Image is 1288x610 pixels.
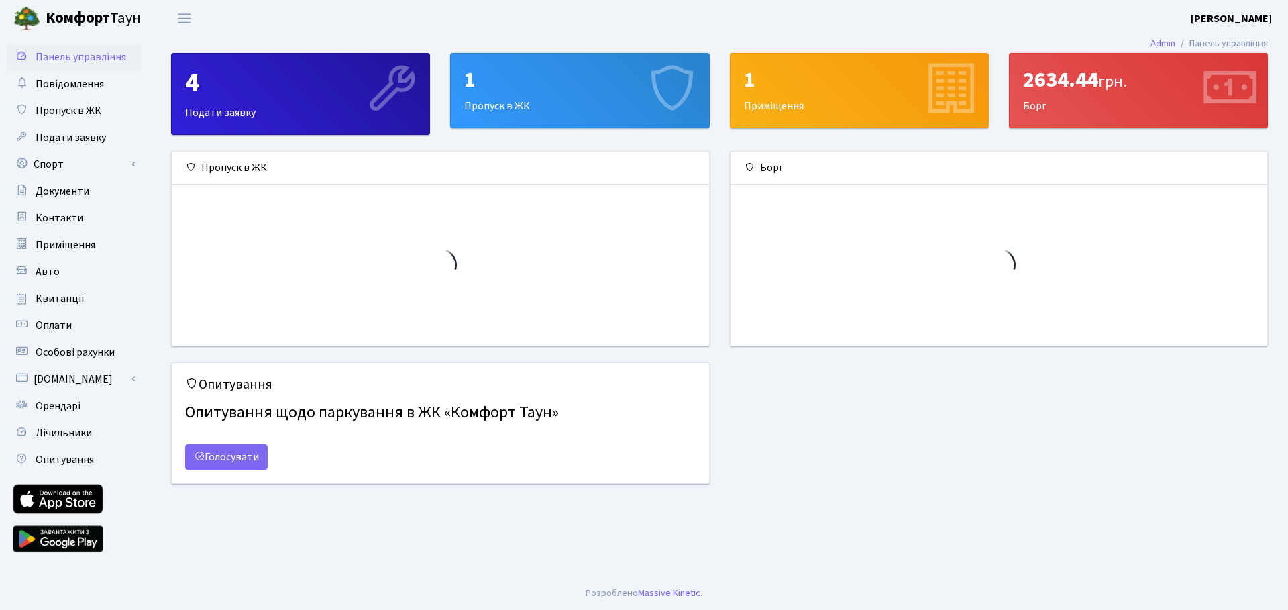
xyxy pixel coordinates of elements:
[36,77,104,91] span: Повідомлення
[744,67,975,93] div: 1
[731,54,988,128] div: Приміщення
[171,53,430,135] a: 4Подати заявку
[7,258,141,285] a: Авто
[172,54,429,134] div: Подати заявку
[7,366,141,393] a: [DOMAIN_NAME]
[7,205,141,232] a: Контакти
[46,7,110,29] b: Комфорт
[13,5,40,32] img: logo.png
[586,586,638,600] a: Розроблено
[1098,70,1127,93] span: грн.
[1150,36,1175,50] a: Admin
[731,152,1268,185] div: Борг
[46,7,141,30] span: Таун
[7,232,141,258] a: Приміщення
[730,53,989,128] a: 1Приміщення
[1175,36,1268,51] li: Панель управління
[464,67,695,93] div: 1
[451,54,708,128] div: Пропуск в ЖК
[7,151,141,178] a: Спорт
[185,444,268,470] a: Голосувати
[1023,67,1254,93] div: 2634.44
[36,130,106,145] span: Подати заявку
[36,425,92,440] span: Лічильники
[185,67,416,99] div: 4
[36,399,80,413] span: Орендарі
[36,264,60,279] span: Авто
[1010,54,1267,128] div: Борг
[172,152,709,185] div: Пропуск в ЖК
[185,398,696,428] h4: Опитування щодо паркування в ЖК «Комфорт Таун»
[7,285,141,312] a: Квитанції
[1191,11,1272,27] a: [PERSON_NAME]
[36,50,126,64] span: Панель управління
[36,318,72,333] span: Оплати
[7,44,141,70] a: Панель управління
[36,452,94,467] span: Опитування
[36,184,89,199] span: Документи
[7,70,141,97] a: Повідомлення
[638,586,700,600] a: Massive Kinetic
[586,586,702,601] div: .
[1191,11,1272,26] b: [PERSON_NAME]
[36,291,85,306] span: Квитанції
[7,97,141,124] a: Пропуск в ЖК
[450,53,709,128] a: 1Пропуск в ЖК
[168,7,201,30] button: Переключити навігацію
[36,345,115,360] span: Особові рахунки
[36,103,101,118] span: Пропуск в ЖК
[7,339,141,366] a: Особові рахунки
[7,419,141,446] a: Лічильники
[7,124,141,151] a: Подати заявку
[185,376,696,393] h5: Опитування
[36,211,83,225] span: Контакти
[7,393,141,419] a: Орендарі
[1130,30,1288,58] nav: breadcrumb
[7,312,141,339] a: Оплати
[7,446,141,473] a: Опитування
[36,238,95,252] span: Приміщення
[7,178,141,205] a: Документи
